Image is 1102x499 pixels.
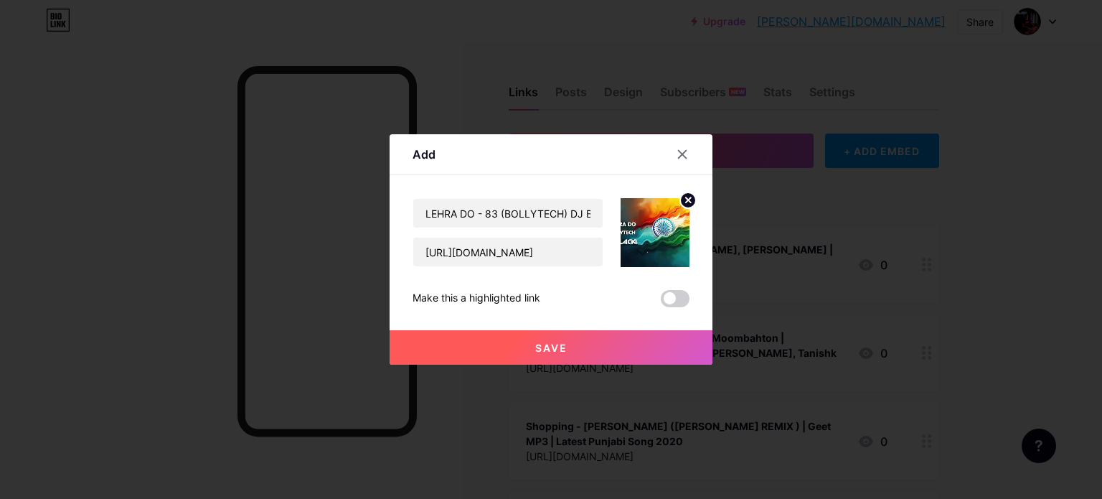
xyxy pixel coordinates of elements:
[413,146,435,163] div: Add
[413,199,603,228] input: Title
[390,330,712,365] button: Save
[413,290,540,307] div: Make this a highlighted link
[621,198,689,267] img: link_thumbnail
[535,342,568,354] span: Save
[413,238,603,266] input: URL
